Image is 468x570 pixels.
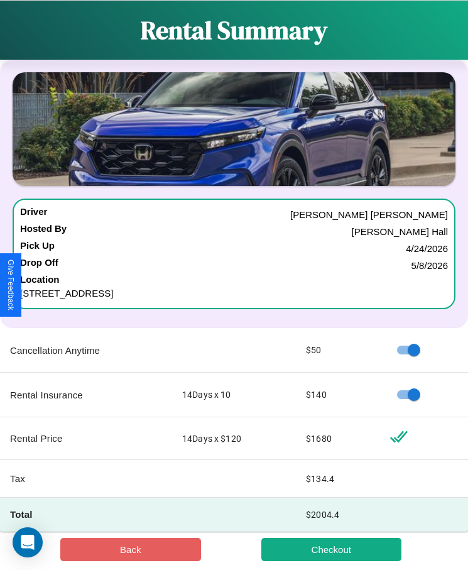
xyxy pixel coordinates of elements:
[406,240,448,257] p: 4 / 24 / 2026
[172,373,296,417] td: 14 Days x 10
[10,470,162,487] p: Tax
[10,430,162,447] p: Rental Price
[20,257,58,274] h4: Drop Off
[20,285,448,302] p: [STREET_ADDRESS]
[10,342,162,359] p: Cancellation Anytime
[352,223,448,240] p: [PERSON_NAME] Hall
[296,417,379,460] td: $ 1680
[172,417,296,460] td: 14 Days x $ 120
[296,328,379,373] td: $ 50
[411,257,448,274] p: 5 / 8 / 2026
[296,373,379,417] td: $ 140
[10,508,162,521] h4: Total
[141,13,327,47] h1: Rental Summary
[261,538,402,561] button: Checkout
[290,206,448,223] p: [PERSON_NAME] [PERSON_NAME]
[6,260,15,310] div: Give Feedback
[20,240,55,257] h4: Pick Up
[296,460,379,498] td: $ 134.4
[20,206,47,223] h4: Driver
[60,538,201,561] button: Back
[20,223,67,240] h4: Hosted By
[10,386,162,403] p: Rental Insurance
[20,274,448,285] h4: Location
[296,498,379,532] td: $ 2004.4
[13,527,43,557] div: Open Intercom Messenger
